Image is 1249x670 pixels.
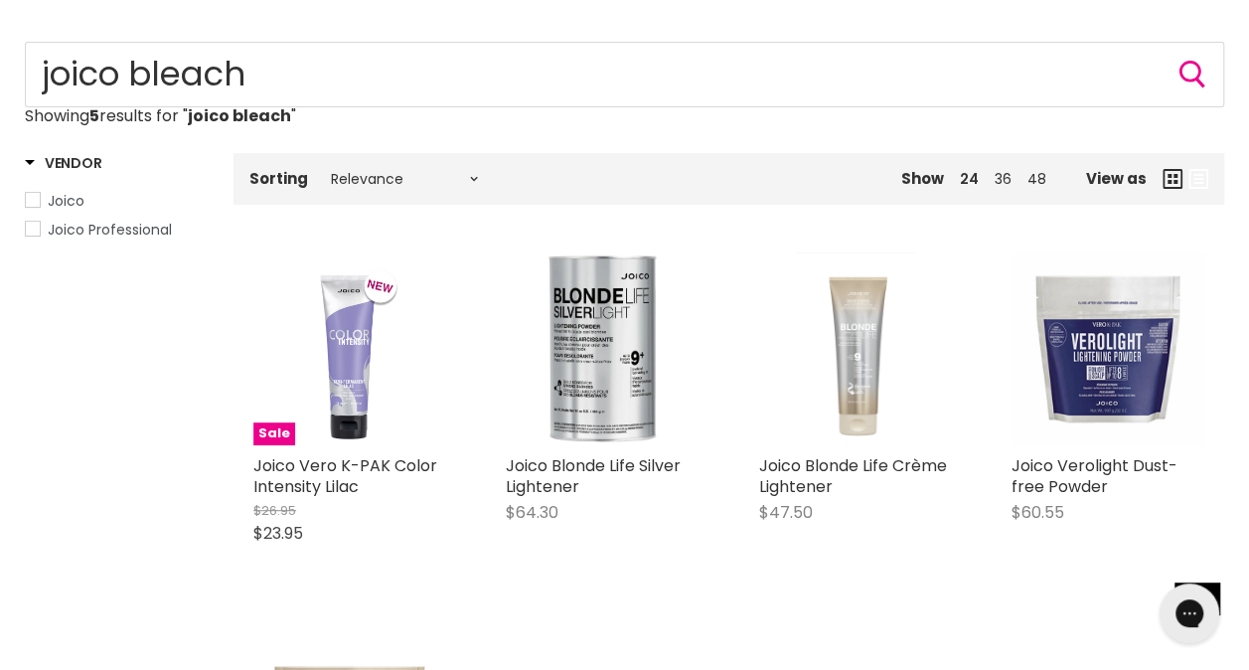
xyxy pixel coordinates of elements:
strong: joico bleach [188,104,291,127]
span: View as [1086,170,1147,187]
span: $47.50 [759,501,813,524]
span: $60.55 [1012,501,1064,524]
img: Joico Blonde Life Crème Lightener [796,252,914,445]
img: Joico Verolight Dust-free Powder [1012,252,1204,445]
span: $64.30 [506,501,558,524]
strong: 5 [89,104,99,127]
img: Joico Blonde Life Silver Lightener [506,252,699,445]
a: Joico Verolight Dust-free Powder [1012,454,1177,498]
a: Joico [25,190,209,212]
a: 36 [995,169,1012,189]
a: Joico Professional [25,219,209,241]
a: Joico Vero K-PAK Color Intensity Lilac [253,454,437,498]
span: $23.95 [253,522,303,545]
button: Search [1176,59,1208,90]
h3: Vendor [25,153,101,173]
img: Joico Vero K-PAK Color Intensity Lilac [285,252,414,445]
a: Joico Blonde Life Silver Lightener [506,454,681,498]
a: 24 [960,169,979,189]
a: 48 [1027,169,1046,189]
input: Search [25,42,1224,107]
a: Joico Blonde Life Crème Lightener [759,252,952,445]
span: Joico Professional [48,220,172,240]
label: Sorting [249,170,308,187]
span: $26.95 [253,501,296,520]
a: Joico Vero K-PAK Color Intensity LilacSale [253,252,446,445]
span: Show [901,168,944,189]
span: Sale [253,422,295,445]
span: Joico [48,191,84,211]
a: Joico Blonde Life Crème Lightener [759,454,947,498]
p: Showing results for " " [25,107,1224,125]
form: Product [25,42,1224,107]
iframe: Gorgias live chat messenger [1150,577,1229,650]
